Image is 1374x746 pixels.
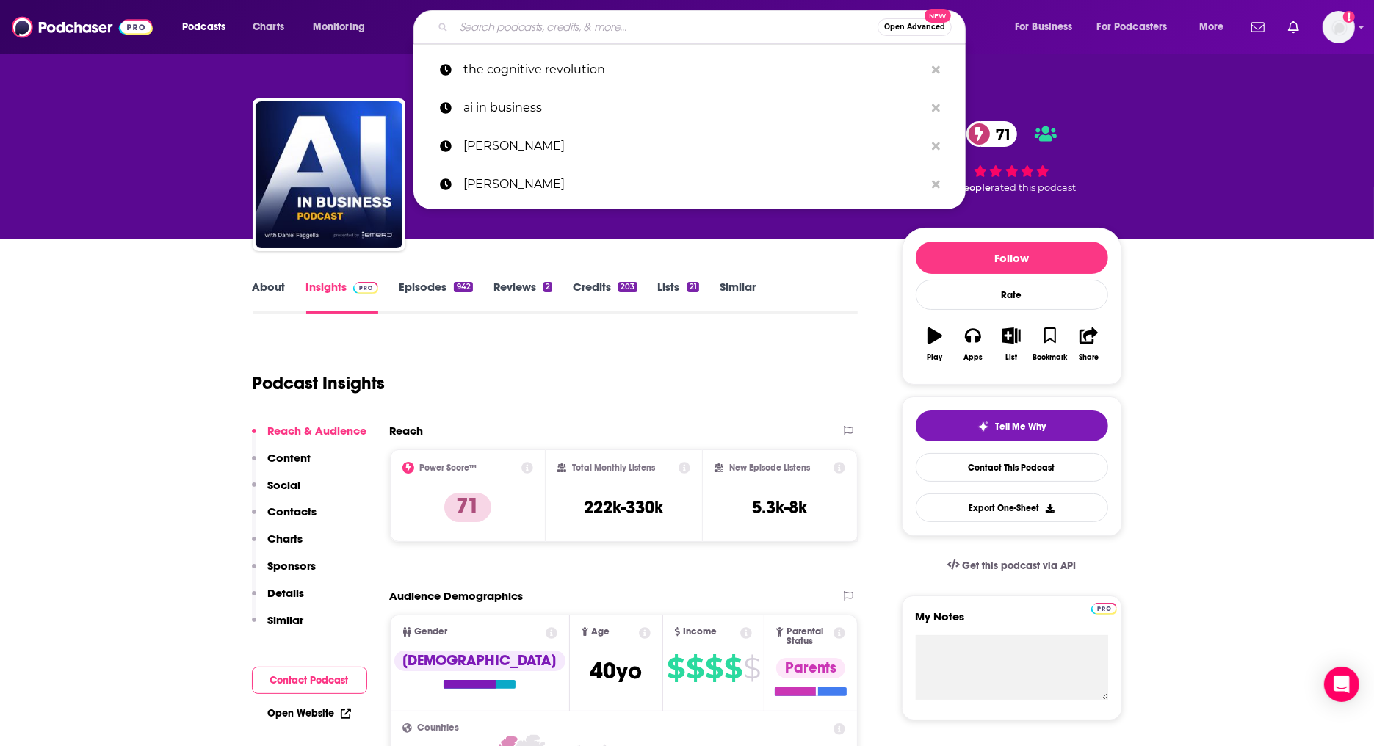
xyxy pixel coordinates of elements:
[12,13,153,41] img: Podchaser - Follow, Share and Rate Podcasts
[268,504,317,518] p: Contacts
[413,127,966,165] a: [PERSON_NAME]
[916,242,1108,274] button: Follow
[927,353,942,362] div: Play
[313,17,365,37] span: Monitoring
[618,282,637,292] div: 203
[966,121,1018,147] a: 71
[705,656,723,680] span: $
[268,451,311,465] p: Content
[916,410,1108,441] button: tell me why sparkleTell Me Why
[256,101,402,248] a: The AI in Business Podcast
[1324,667,1359,702] div: Open Intercom Messenger
[413,165,966,203] a: [PERSON_NAME]
[1091,603,1117,615] img: Podchaser Pro
[1189,15,1243,39] button: open menu
[463,51,925,89] p: the cognitive revolution
[950,182,991,193] span: 3 people
[1088,15,1189,39] button: open menu
[454,282,472,292] div: 942
[995,421,1046,432] span: Tell Me Why
[724,656,742,680] span: $
[658,280,699,314] a: Lists21
[683,627,717,637] span: Income
[884,23,945,31] span: Open Advanced
[1031,318,1069,371] button: Bookmark
[463,127,925,165] p: Dwarkesh
[687,282,699,292] div: 21
[418,723,460,733] span: Countries
[413,89,966,127] a: ai in business
[252,451,311,478] button: Content
[1097,17,1168,37] span: For Podcasters
[1245,15,1270,40] a: Show notifications dropdown
[253,372,386,394] h1: Podcast Insights
[394,651,565,671] div: [DEMOGRAPHIC_DATA]
[1323,11,1355,43] button: Show profile menu
[182,17,225,37] span: Podcasts
[963,353,983,362] div: Apps
[954,318,992,371] button: Apps
[444,493,491,522] p: 71
[399,280,472,314] a: Episodes942
[252,559,317,586] button: Sponsors
[981,121,1018,147] span: 71
[573,280,637,314] a: Credits203
[1343,11,1355,23] svg: Add a profile image
[1323,11,1355,43] img: User Profile
[390,424,424,438] h2: Reach
[252,586,305,613] button: Details
[306,280,379,314] a: InsightsPodchaser Pro
[268,424,367,438] p: Reach & Audience
[1199,17,1224,37] span: More
[252,424,367,451] button: Reach & Audience
[720,280,756,314] a: Similar
[252,667,367,694] button: Contact Podcast
[253,280,286,314] a: About
[1323,11,1355,43] span: Logged in as mdaniels
[413,51,966,89] a: the cognitive revolution
[916,493,1108,522] button: Export One-Sheet
[463,89,925,127] p: ai in business
[936,548,1088,584] a: Get this podcast via API
[902,112,1122,203] div: 71 3 peoplerated this podcast
[590,656,642,685] span: 40 yo
[268,613,304,627] p: Similar
[1079,353,1099,362] div: Share
[463,165,925,203] p: joe rogan
[1006,353,1018,362] div: List
[591,627,610,637] span: Age
[753,496,808,518] h3: 5.3k-8k
[268,586,305,600] p: Details
[454,15,878,39] input: Search podcasts, credits, & more...
[916,609,1108,635] label: My Notes
[543,282,552,292] div: 2
[268,707,351,720] a: Open Website
[1069,318,1107,371] button: Share
[962,559,1076,572] span: Get this podcast via API
[916,453,1108,482] a: Contact This Podcast
[667,656,684,680] span: $
[1015,17,1073,37] span: For Business
[252,532,303,559] button: Charts
[916,318,954,371] button: Play
[991,182,1077,193] span: rated this podcast
[1091,601,1117,615] a: Pro website
[1282,15,1305,40] a: Show notifications dropdown
[992,318,1030,371] button: List
[776,658,845,678] div: Parents
[268,532,303,546] p: Charts
[925,9,951,23] span: New
[303,15,384,39] button: open menu
[268,478,301,492] p: Social
[243,15,293,39] a: Charts
[787,627,831,646] span: Parental Status
[977,421,989,432] img: tell me why sparkle
[252,504,317,532] button: Contacts
[172,15,245,39] button: open menu
[572,463,655,473] h2: Total Monthly Listens
[493,280,552,314] a: Reviews2
[743,656,760,680] span: $
[252,478,301,505] button: Social
[268,559,317,573] p: Sponsors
